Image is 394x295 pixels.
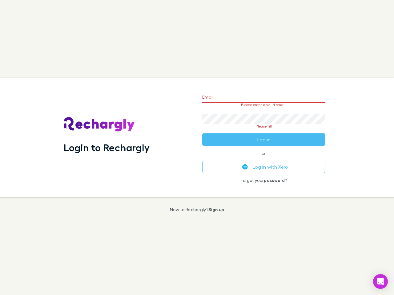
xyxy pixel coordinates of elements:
a: password [264,178,285,183]
button: Log in with Xero [202,161,325,173]
h1: Login to Rechargly [64,142,150,153]
div: Open Intercom Messenger [373,274,388,289]
a: Sign up [208,207,224,212]
p: Forgot your ? [202,178,325,183]
img: Xero's logo [242,164,248,170]
p: Please fill [202,124,325,128]
p: Please enter a valid email. [202,103,325,107]
p: New to Rechargly? [170,207,224,212]
img: Rechargly's Logo [64,117,135,132]
button: Log in [202,133,325,146]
